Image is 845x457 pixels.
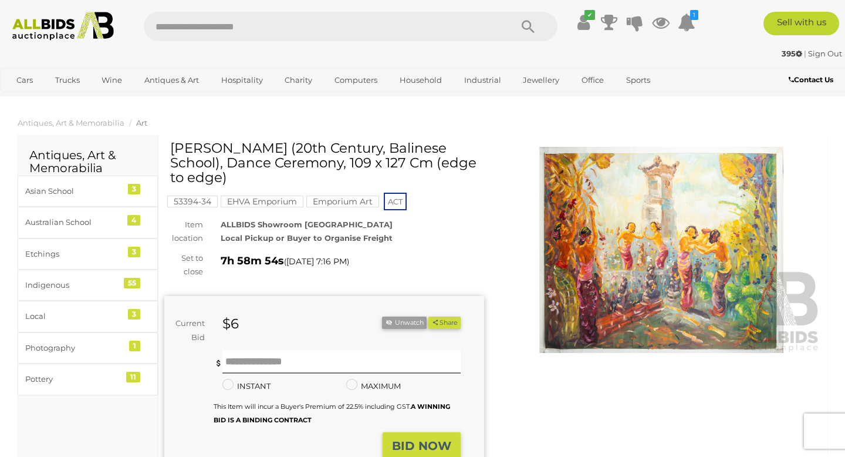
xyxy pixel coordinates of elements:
[25,278,122,292] div: Indigenous
[94,70,130,90] a: Wine
[499,12,557,41] button: Search
[789,75,833,84] b: Contact Us
[164,317,214,344] div: Current Bid
[763,12,839,35] a: Sell with us
[25,247,122,261] div: Etchings
[129,341,140,351] div: 1
[678,12,695,33] a: 1
[137,70,207,90] a: Antiques & Art
[167,197,218,206] a: 53394-34
[574,12,592,33] a: ✔
[156,218,212,246] div: Item location
[18,301,158,332] a: Local 3
[25,341,122,355] div: Photography
[167,196,218,207] mark: 53394-34
[136,118,147,127] a: Art
[214,402,450,424] b: A WINNING BID IS A BINDING CONTRACT
[214,70,271,90] a: Hospitality
[128,309,140,320] div: 3
[428,317,461,329] button: Share
[789,73,836,86] a: Contact Us
[346,379,401,393] label: MAXIMUM
[156,251,212,279] div: Set to close
[457,70,509,90] a: Industrial
[6,12,120,41] img: Allbids.com.au
[25,372,122,386] div: Pottery
[18,207,158,238] a: Australian School 4
[126,372,140,382] div: 11
[284,257,349,266] span: ( )
[306,197,379,206] a: Emporium Art
[18,238,158,270] a: Etchings 3
[384,193,407,210] span: ACT
[25,184,122,198] div: Asian School
[277,70,320,90] a: Charity
[9,90,107,109] a: [GEOGRAPHIC_DATA]
[18,118,124,127] a: Antiques, Art & Memorabilia
[221,220,393,229] strong: ALLBIDS Showroom [GEOGRAPHIC_DATA]
[306,196,379,207] mark: Emporium Art
[18,332,158,364] a: Photography 1
[382,317,427,329] button: Unwatch
[214,402,450,424] small: This Item will incur a Buyer's Premium of 22.5% including GST.
[29,149,146,174] h2: Antiques, Art & Memorabilia
[170,141,481,186] h1: [PERSON_NAME] (20th Century, Balinese School), Dance Ceremony, 109 x 127 Cm (edge to edge)
[25,216,122,229] div: Australian School
[221,233,393,243] strong: Local Pickup or Buyer to Organise Freight
[128,184,140,194] div: 3
[222,379,271,393] label: INSTANT
[327,70,385,90] a: Computers
[392,439,451,453] strong: BID NOW
[9,70,40,90] a: Cars
[808,49,842,58] a: Sign Out
[221,197,303,206] a: EHVA Emporium
[124,278,140,288] div: 55
[128,247,140,257] div: 3
[222,315,239,332] strong: $6
[782,49,804,58] a: 395
[584,10,595,20] i: ✔
[221,254,284,267] strong: 7h 58m 54s
[221,196,303,207] mark: EHVA Emporium
[18,364,158,395] a: Pottery 11
[690,10,698,20] i: 1
[18,176,158,207] a: Asian School 3
[804,49,806,58] span: |
[127,215,140,226] div: 4
[502,147,822,353] img: Artist Unknown (20th Century, Balinese School), Dance Ceremony, 109 x 127 Cm (edge to edge)
[48,70,87,90] a: Trucks
[618,70,658,90] a: Sports
[25,310,122,323] div: Local
[382,317,427,329] li: Unwatch this item
[392,70,449,90] a: Household
[782,49,802,58] strong: 395
[574,70,611,90] a: Office
[18,270,158,301] a: Indigenous 55
[286,256,347,267] span: [DATE] 7:16 PM
[515,70,567,90] a: Jewellery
